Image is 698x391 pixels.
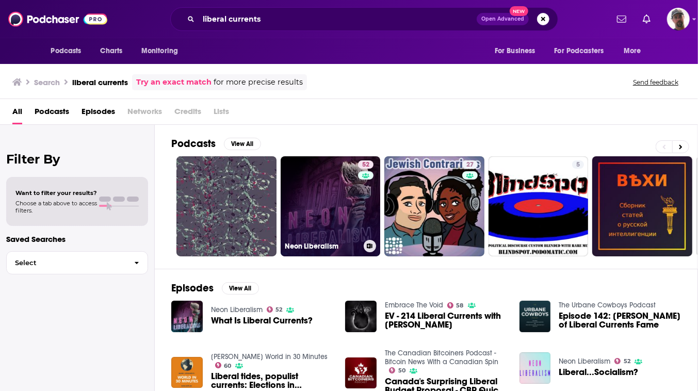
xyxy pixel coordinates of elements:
[15,200,97,214] span: Choose a tab above to access filters.
[667,8,690,30] span: Logged in as cjPurdy
[477,13,529,25] button: Open AdvancedNew
[398,368,405,373] span: 50
[616,41,654,61] button: open menu
[362,160,369,170] span: 52
[630,78,681,87] button: Send feedback
[51,44,82,58] span: Podcasts
[199,11,477,27] input: Search podcasts, credits, & more...
[481,17,524,22] span: Open Advanced
[134,41,191,61] button: open menu
[345,357,377,389] img: Canada's Surprising Liberal Budget Proposal - CBP Quick Currents
[275,307,282,312] span: 52
[211,372,333,389] a: Liberal tides, populist currents: Elections in Poland and Romania
[447,302,464,308] a: 58
[101,44,123,58] span: Charts
[6,251,148,274] button: Select
[389,367,405,373] a: 50
[214,103,229,124] span: Lists
[385,349,498,366] a: The Canadian Bitcoiners Podcast - Bitcoin News With a Canadian Spin
[224,138,261,150] button: View All
[222,282,259,295] button: View All
[211,372,333,389] span: Liberal tides, populist currents: Elections in [GEOGRAPHIC_DATA] and [GEOGRAPHIC_DATA]
[211,305,263,314] a: Neon Liberalism
[171,137,261,150] a: PodcastsView All
[572,160,584,169] a: 5
[211,352,328,361] a: Mark Leonard's World in 30 Minutes
[12,103,22,124] a: All
[15,189,97,197] span: Want to filter your results?
[559,301,656,309] a: The Urbane Cowboys Podcast
[127,103,162,124] span: Networks
[94,41,129,61] a: Charts
[171,357,203,388] img: Liberal tides, populist currents: Elections in Poland and Romania
[462,160,478,169] a: 27
[624,359,630,364] span: 52
[520,301,551,332] img: Episode 142: Adam Gurri of Liberal Currents Fame
[281,156,381,256] a: 52Neon Liberalism
[559,312,681,329] span: Episode 142: [PERSON_NAME] of Liberal Currents Fame
[639,10,655,28] a: Show notifications dropdown
[170,7,558,31] div: Search podcasts, credits, & more...
[624,44,641,58] span: More
[174,103,201,124] span: Credits
[35,103,69,124] a: Podcasts
[82,103,115,124] a: Episodes
[7,259,126,266] span: Select
[385,301,443,309] a: Embrace The Void
[466,160,474,170] span: 27
[171,282,214,295] h2: Episodes
[215,362,232,368] a: 60
[6,152,148,167] h2: Filter By
[548,41,619,61] button: open menu
[385,312,507,329] a: EV - 214 Liberal Currents with Adam Gurri
[559,312,681,329] a: Episode 142: Adam Gurri of Liberal Currents Fame
[171,137,216,150] h2: Podcasts
[667,8,690,30] button: Show profile menu
[171,301,203,332] img: What Is Liberal Currents?
[211,316,313,325] a: What Is Liberal Currents?
[559,368,638,377] a: Liberal...Socialism?
[555,44,604,58] span: For Podcasters
[34,77,60,87] h3: Search
[495,44,535,58] span: For Business
[488,41,548,61] button: open menu
[384,156,484,256] a: 27
[136,76,212,88] a: Try an exact match
[44,41,95,61] button: open menu
[489,156,589,256] a: 5
[141,44,178,58] span: Monitoring
[171,282,259,295] a: EpisodesView All
[457,303,464,308] span: 58
[614,358,630,364] a: 52
[520,352,551,384] img: Liberal...Socialism?
[285,242,360,251] h3: Neon Liberalism
[8,9,107,29] img: Podchaser - Follow, Share and Rate Podcasts
[559,357,610,366] a: Neon Liberalism
[6,234,148,244] p: Saved Searches
[224,364,231,368] span: 60
[576,160,580,170] span: 5
[72,77,128,87] h3: liberal currents
[510,6,528,16] span: New
[345,301,377,332] img: EV - 214 Liberal Currents with Adam Gurri
[214,76,303,88] span: for more precise results
[667,8,690,30] img: User Profile
[358,160,374,169] a: 52
[385,312,507,329] span: EV - 214 Liberal Currents with [PERSON_NAME]
[267,306,283,313] a: 52
[613,10,630,28] a: Show notifications dropdown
